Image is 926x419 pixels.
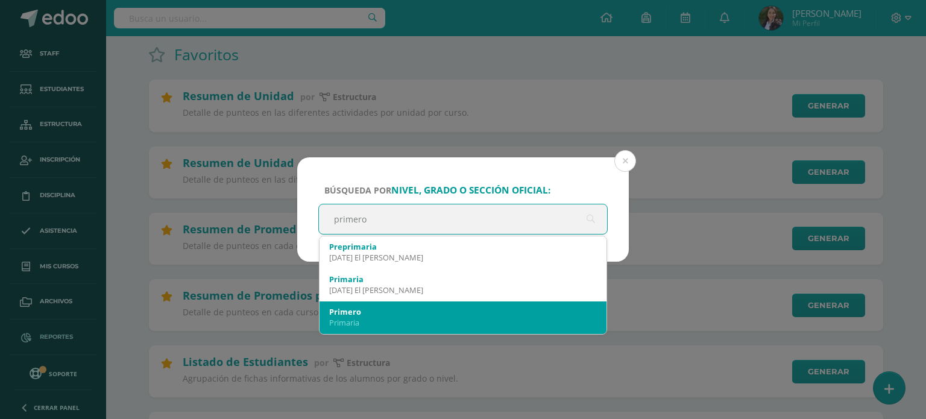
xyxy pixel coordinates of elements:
button: Close (Esc) [614,150,636,172]
div: Preprimaria [329,241,597,252]
div: Primaria [329,274,597,285]
input: ej. Primero primaria, etc. [319,204,607,234]
div: [DATE] El [PERSON_NAME] [329,285,597,295]
div: [DATE] El [PERSON_NAME] [329,252,597,263]
div: Primaria [329,317,597,328]
div: Primero [329,306,597,317]
span: Búsqueda por [324,184,550,196]
strong: nivel, grado o sección oficial: [391,184,550,197]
